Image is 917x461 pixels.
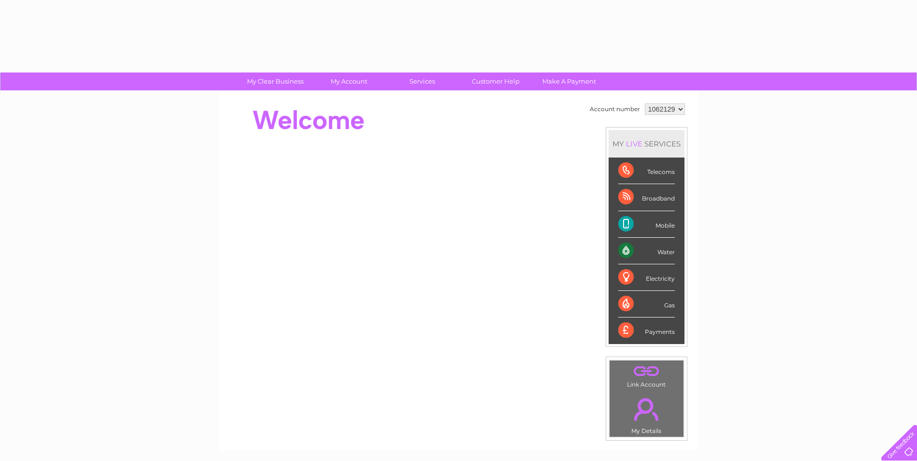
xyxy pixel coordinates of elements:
div: Payments [618,317,675,344]
div: Broadband [618,184,675,211]
div: MY SERVICES [609,130,684,158]
a: . [612,392,681,426]
a: . [612,363,681,380]
td: Link Account [609,360,684,390]
div: Telecoms [618,158,675,184]
a: Make A Payment [529,72,609,90]
a: My Clear Business [235,72,315,90]
div: Mobile [618,211,675,238]
div: Electricity [618,264,675,291]
div: Water [618,238,675,264]
a: Services [382,72,462,90]
div: Gas [618,291,675,317]
div: LIVE [624,139,644,148]
td: My Details [609,390,684,437]
a: Customer Help [456,72,536,90]
a: My Account [309,72,389,90]
td: Account number [587,101,642,117]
